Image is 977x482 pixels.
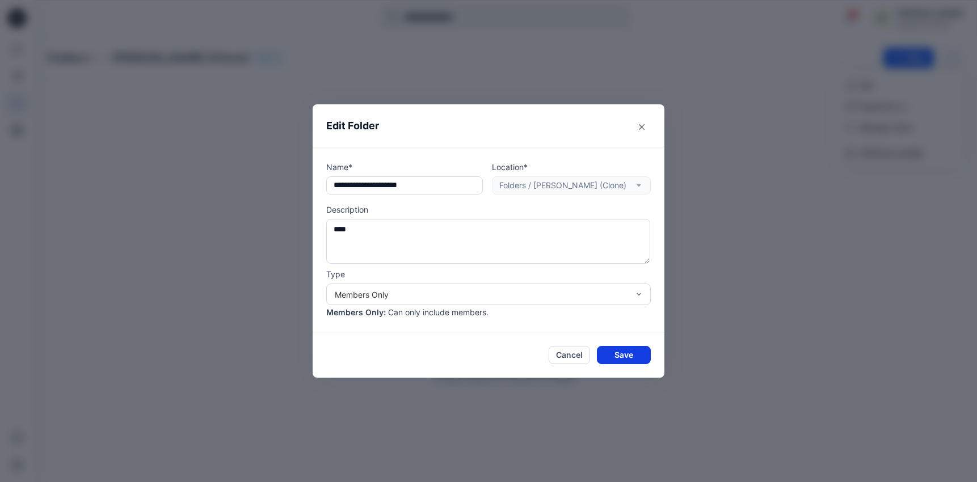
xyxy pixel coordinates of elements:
p: Type [326,268,651,280]
p: Description [326,204,651,215]
p: Name* [326,161,483,173]
button: Save [597,346,651,364]
p: Members Only : [326,306,386,318]
header: Edit Folder [313,104,664,147]
p: Location* [492,161,651,173]
button: Cancel [549,346,590,364]
p: Can only include members. [388,306,488,318]
div: Members Only [335,289,629,301]
button: Close [633,118,651,136]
